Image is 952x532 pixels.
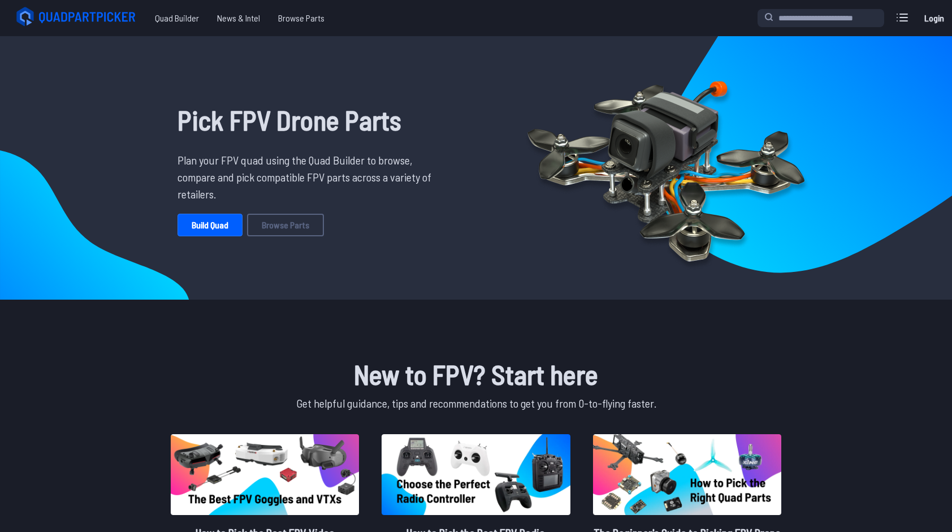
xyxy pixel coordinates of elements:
a: Quad Builder [146,7,208,29]
a: News & Intel [208,7,269,29]
a: Browse Parts [247,214,324,236]
img: image of post [382,434,570,515]
h1: Pick FPV Drone Parts [178,100,440,140]
img: Quadcopter [503,55,829,281]
h1: New to FPV? Start here [168,354,784,395]
a: Login [920,7,947,29]
a: Browse Parts [269,7,334,29]
p: Plan your FPV quad using the Quad Builder to browse, compare and pick compatible FPV parts across... [178,152,440,202]
img: image of post [171,434,359,515]
a: Build Quad [178,214,243,236]
p: Get helpful guidance, tips and recommendations to get you from 0-to-flying faster. [168,395,784,412]
img: image of post [593,434,781,515]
